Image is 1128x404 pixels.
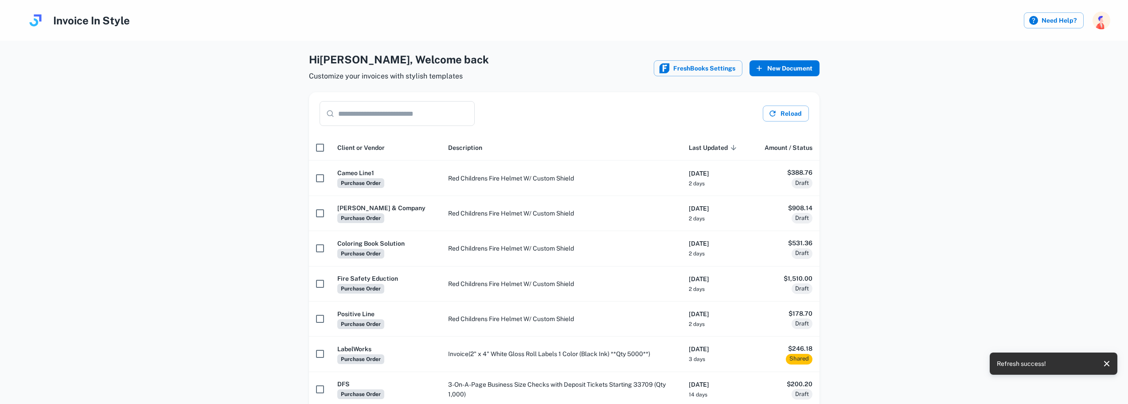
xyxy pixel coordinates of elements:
[659,63,670,74] img: FreshBooks icon
[759,309,812,318] h6: $178.70
[759,203,812,213] h6: $908.14
[337,142,385,153] span: Client or Vendor
[337,239,434,248] h6: Coloring Book Solution
[792,319,812,328] span: Draft
[689,286,705,292] span: 2 days
[759,274,812,283] h6: $1,510.00
[441,161,682,196] td: Red Childrens Fire Helmet W/ Custom Shield
[441,231,682,266] td: Red Childrens Fire Helmet W/ Custom Shield
[441,266,682,301] td: Red Childrens Fire Helmet W/ Custom Shield
[337,309,434,319] h6: Positive Line
[792,249,812,258] span: Draft
[689,344,745,354] h6: [DATE]
[763,106,809,122] button: Reload
[689,380,745,389] h6: [DATE]
[337,249,384,259] span: Purchase Order
[309,71,489,82] span: Customize your invoices with stylish templates
[689,180,705,187] span: 2 days
[786,354,812,363] span: Shared
[448,142,482,153] span: Description
[1024,12,1084,28] label: Need Help?
[689,169,745,178] h6: [DATE]
[689,321,705,327] span: 2 days
[53,12,130,28] h4: Invoice In Style
[441,337,682,372] td: Invoice(2" x 4" White Gloss Roll Labels 1 Color (Black Ink) **Qty 5000**)
[337,344,434,354] h6: LabelWorks
[441,196,682,231] td: Red Childrens Fire Helmet W/ Custom Shield
[689,142,739,153] span: Last Updated
[337,274,434,283] h6: Fire Safety Eduction
[792,179,812,188] span: Draft
[759,344,812,353] h6: $246.18
[689,216,705,222] span: 2 days
[1100,357,1114,371] button: close
[689,204,745,213] h6: [DATE]
[689,356,705,362] span: 3 days
[1093,12,1110,29] img: photoURL
[759,168,812,177] h6: $388.76
[654,60,742,76] button: FreshBooks iconFreshBooks Settings
[759,379,812,389] h6: $200.20
[997,355,1046,372] div: Refresh success!
[337,379,434,389] h6: DFS
[337,284,384,294] span: Purchase Order
[759,238,812,248] h6: $531.36
[27,12,44,29] img: logo.svg
[689,309,745,319] h6: [DATE]
[792,390,812,399] span: Draft
[337,319,384,329] span: Purchase Order
[689,392,707,398] span: 14 days
[765,142,812,153] span: Amount / Status
[689,274,745,284] h6: [DATE]
[441,301,682,336] td: Red Childrens Fire Helmet W/ Custom Shield
[689,251,705,257] span: 2 days
[792,214,812,223] span: Draft
[689,239,745,248] h6: [DATE]
[337,203,434,213] h6: [PERSON_NAME] & Company
[337,354,384,364] span: Purchase Order
[309,51,489,67] h4: Hi [PERSON_NAME] , Welcome back
[337,213,384,223] span: Purchase Order
[792,284,812,293] span: Draft
[749,60,820,76] button: New Document
[337,168,434,178] h6: Cameo Line1
[337,178,384,188] span: Purchase Order
[337,389,384,399] span: Purchase Order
